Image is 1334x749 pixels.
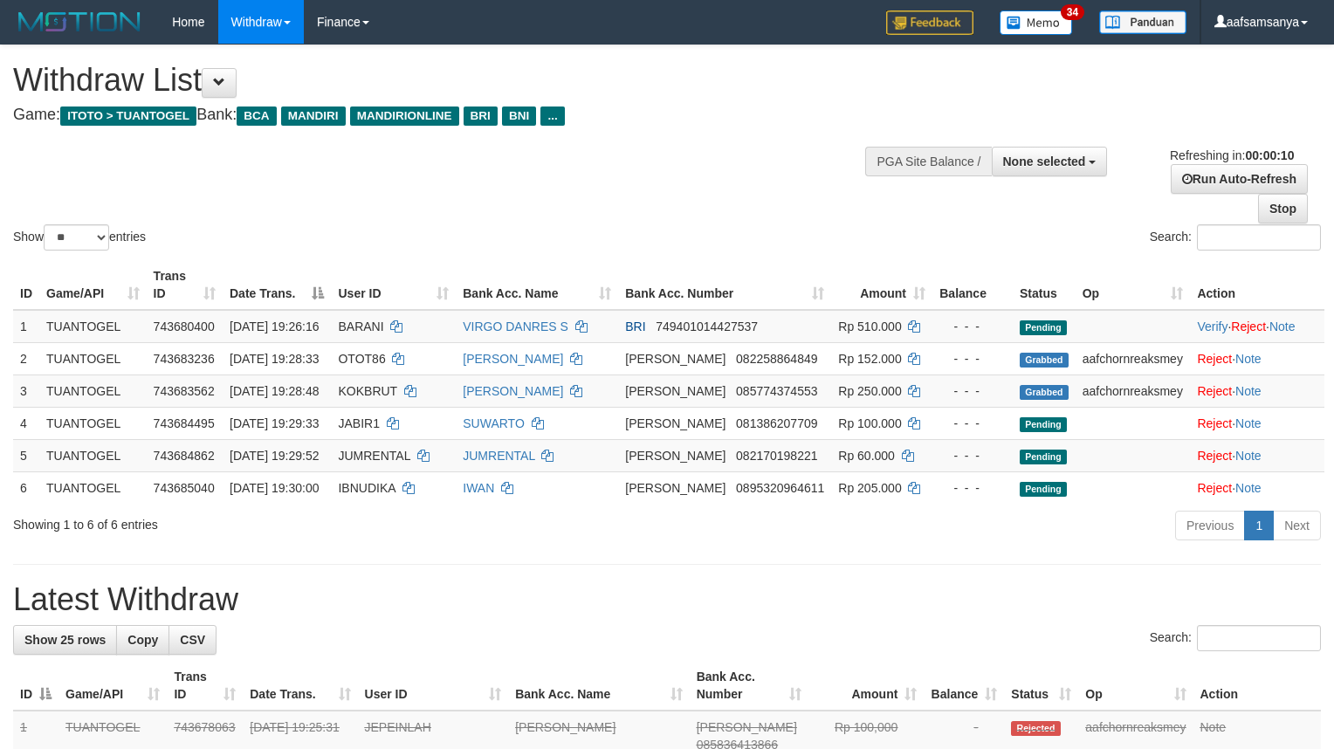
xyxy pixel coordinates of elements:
[1020,353,1069,368] span: Grabbed
[13,374,39,407] td: 3
[243,661,357,711] th: Date Trans.: activate to sort column ascending
[1175,511,1245,540] a: Previous
[736,384,817,398] span: Copy 085774374553 to clipboard
[625,352,725,366] span: [PERSON_NAME]
[625,320,645,333] span: BRI
[1273,511,1321,540] a: Next
[502,107,536,126] span: BNI
[508,661,690,711] th: Bank Acc. Name: activate to sort column ascending
[1235,384,1262,398] a: Note
[939,318,1006,335] div: - - -
[736,481,824,495] span: Copy 0895320964611 to clipboard
[230,384,319,398] span: [DATE] 19:28:48
[154,352,215,366] span: 743683236
[1004,661,1078,711] th: Status: activate to sort column ascending
[39,260,147,310] th: Game/API: activate to sort column ascending
[515,720,615,734] a: [PERSON_NAME]
[1197,416,1232,430] a: Reject
[1190,407,1324,439] td: ·
[1258,194,1308,223] a: Stop
[127,633,158,647] span: Copy
[1197,320,1227,333] a: Verify
[1020,482,1067,497] span: Pending
[338,352,385,366] span: OTOT86
[865,147,991,176] div: PGA Site Balance /
[39,471,147,504] td: TUANTOGEL
[838,320,901,333] span: Rp 510.000
[39,439,147,471] td: TUANTOGEL
[39,407,147,439] td: TUANTOGEL
[338,416,379,430] span: JABIR1
[463,320,568,333] a: VIRGO DANRES S
[736,449,817,463] span: Copy 082170198221 to clipboard
[350,107,459,126] span: MANDIRIONLINE
[13,407,39,439] td: 4
[1193,661,1322,711] th: Action
[463,449,534,463] a: JUMRENTAL
[39,310,147,343] td: TUANTOGEL
[1269,320,1296,333] a: Note
[736,416,817,430] span: Copy 081386207709 to clipboard
[1245,148,1294,162] strong: 00:00:10
[154,416,215,430] span: 743684495
[463,384,563,398] a: [PERSON_NAME]
[939,350,1006,368] div: - - -
[1020,320,1067,335] span: Pending
[1013,260,1076,310] th: Status
[625,481,725,495] span: [PERSON_NAME]
[338,481,395,495] span: IBNUDIKA
[1076,342,1191,374] td: aafchornreaksmey
[154,384,215,398] span: 743683562
[1150,224,1321,251] label: Search:
[838,481,901,495] span: Rp 205.000
[13,260,39,310] th: ID
[939,415,1006,432] div: - - -
[230,449,319,463] span: [DATE] 19:29:52
[463,416,525,430] a: SUWARTO
[13,509,543,533] div: Showing 1 to 6 of 6 entries
[690,661,808,711] th: Bank Acc. Number: activate to sort column ascending
[1197,449,1232,463] a: Reject
[1190,310,1324,343] td: · ·
[1099,10,1186,34] img: panduan.png
[1000,10,1073,35] img: Button%20Memo.svg
[463,352,563,366] a: [PERSON_NAME]
[1231,320,1266,333] a: Reject
[1235,449,1262,463] a: Note
[1197,625,1321,651] input: Search:
[838,384,901,398] span: Rp 250.000
[230,481,319,495] span: [DATE] 19:30:00
[1190,260,1324,310] th: Action
[331,260,456,310] th: User ID: activate to sort column ascending
[230,352,319,366] span: [DATE] 19:28:33
[1171,164,1308,194] a: Run Auto-Refresh
[338,449,409,463] span: JUMRENTAL
[180,633,205,647] span: CSV
[230,416,319,430] span: [DATE] 19:29:33
[697,720,797,734] span: [PERSON_NAME]
[1190,374,1324,407] td: ·
[456,260,618,310] th: Bank Acc. Name: activate to sort column ascending
[223,260,331,310] th: Date Trans.: activate to sort column descending
[1197,481,1232,495] a: Reject
[464,107,498,126] span: BRI
[24,633,106,647] span: Show 25 rows
[13,310,39,343] td: 1
[1197,224,1321,251] input: Search:
[154,481,215,495] span: 743685040
[1150,625,1321,651] label: Search:
[736,352,817,366] span: Copy 082258864849 to clipboard
[1020,450,1067,464] span: Pending
[1020,385,1069,400] span: Grabbed
[13,661,58,711] th: ID: activate to sort column descending
[625,384,725,398] span: [PERSON_NAME]
[625,449,725,463] span: [PERSON_NAME]
[1235,481,1262,495] a: Note
[625,416,725,430] span: [PERSON_NAME]
[154,320,215,333] span: 743680400
[838,449,895,463] span: Rp 60.000
[237,107,276,126] span: BCA
[44,224,109,251] select: Showentries
[13,63,872,98] h1: Withdraw List
[13,342,39,374] td: 2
